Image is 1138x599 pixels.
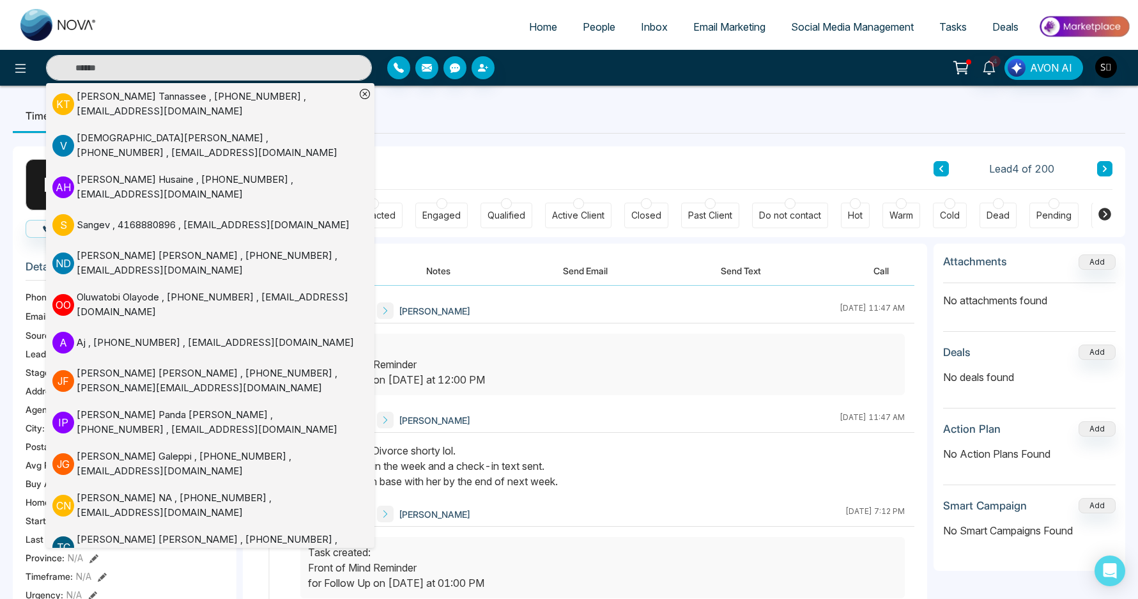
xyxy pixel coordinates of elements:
[26,440,78,453] span: Postal Code :
[26,347,72,361] span: Lead Type:
[1079,345,1116,360] button: Add
[759,209,821,222] div: Do not contact
[77,89,355,118] div: [PERSON_NAME] Tannassee , [PHONE_NUMBER] , [EMAIL_ADDRESS][DOMAIN_NAME]
[52,412,74,433] p: I P
[1079,254,1116,270] button: Add
[26,533,104,546] span: Last Contact Date :
[943,370,1116,385] p: No deals found
[26,514,71,527] span: Start Date :
[399,508,470,521] span: [PERSON_NAME]
[26,159,77,210] div: I P
[943,283,1116,308] p: No attachments found
[26,220,88,238] button: Call
[77,218,350,233] div: Sangev , 4168880896 , [EMAIL_ADDRESS][DOMAIN_NAME]
[641,20,668,33] span: Inbox
[1030,60,1072,75] span: AVON AI
[943,499,1027,512] h3: Smart Campaign
[26,421,45,435] span: City :
[987,209,1010,222] div: Dead
[529,20,557,33] span: Home
[695,256,787,285] button: Send Text
[980,15,1031,39] a: Deals
[693,20,765,33] span: Email Marketing
[52,332,74,354] p: A
[992,20,1019,33] span: Deals
[77,249,355,277] div: [PERSON_NAME] [PERSON_NAME] , [PHONE_NUMBER] , [EMAIL_ADDRESS][DOMAIN_NAME]
[848,209,863,222] div: Hot
[422,209,461,222] div: Engaged
[1079,498,1116,513] button: Add
[516,15,570,39] a: Home
[77,449,355,478] div: [PERSON_NAME] Galeppi , [PHONE_NUMBER] , [EMAIL_ADDRESS][DOMAIN_NAME]
[13,98,79,133] li: Timeline
[688,209,732,222] div: Past Client
[52,93,74,115] p: K T
[848,256,914,285] button: Call
[1004,56,1083,80] button: AVON AI
[583,20,615,33] span: People
[26,260,224,280] h3: Details
[52,135,74,157] p: V
[840,302,905,319] div: [DATE] 11:47 AM
[1095,556,1125,586] div: Open Intercom Messenger
[52,294,74,316] p: O O
[26,290,54,304] span: Phone:
[791,20,914,33] span: Social Media Management
[77,336,354,350] div: Aj , [PHONE_NUMBER] , [EMAIL_ADDRESS][DOMAIN_NAME]
[26,309,50,323] span: Email:
[943,423,1001,435] h3: Action Plan
[77,290,355,319] div: Oluwatobi Olayode , [PHONE_NUMBER] , [EMAIL_ADDRESS][DOMAIN_NAME]
[26,477,66,490] span: Buy Area :
[1079,256,1116,267] span: Add
[974,56,1004,78] a: 4
[943,346,971,359] h3: Deals
[939,20,967,33] span: Tasks
[52,253,74,274] p: N D
[26,329,58,342] span: Source:
[26,458,106,472] span: Avg Property Price :
[537,256,633,285] button: Send Email
[488,209,525,222] div: Qualified
[26,403,53,416] span: Agent:
[1036,209,1072,222] div: Pending
[26,570,73,583] span: Timeframe :
[943,523,1116,538] p: No Smart Campaigns Found
[77,533,355,561] div: [PERSON_NAME] [PERSON_NAME] , [PHONE_NUMBER] , [EMAIL_ADDRESS][DOMAIN_NAME]
[52,214,74,236] p: S
[26,551,65,564] span: Province :
[940,209,960,222] div: Cold
[989,161,1054,176] span: Lead 4 of 200
[52,453,74,475] p: J G
[77,366,355,395] div: [PERSON_NAME] [PERSON_NAME] , [PHONE_NUMBER] , [PERSON_NAME][EMAIL_ADDRESS][DOMAIN_NAME]
[845,506,905,522] div: [DATE] 7:12 PM
[68,551,83,564] span: N/A
[77,491,355,520] div: [PERSON_NAME] NA , [PHONE_NUMBER] , [EMAIL_ADDRESS][DOMAIN_NAME]
[552,209,604,222] div: Active Client
[52,536,74,558] p: T C
[399,304,470,318] span: [PERSON_NAME]
[1095,56,1117,78] img: User Avatar
[20,9,97,41] img: Nova CRM Logo
[570,15,628,39] a: People
[631,209,661,222] div: Closed
[840,412,905,428] div: [DATE] 11:47 AM
[1079,421,1116,437] button: Add
[76,570,91,583] span: N/A
[52,176,74,198] p: A H
[889,209,913,222] div: Warm
[989,56,1001,67] span: 4
[52,495,74,517] p: C N
[1008,59,1026,77] img: Lead Flow
[26,495,75,509] span: Home Type :
[401,256,476,285] button: Notes
[1038,12,1130,41] img: Market-place.gif
[778,15,927,39] a: Social Media Management
[628,15,680,39] a: Inbox
[77,173,355,201] div: [PERSON_NAME] Husaine , [PHONE_NUMBER] , [EMAIL_ADDRESS][DOMAIN_NAME]
[399,414,470,427] span: [PERSON_NAME]
[52,370,74,392] p: J F
[680,15,778,39] a: Email Marketing
[26,366,52,379] span: Stage:
[943,446,1116,462] p: No Action Plans Found
[77,131,355,160] div: [DEMOGRAPHIC_DATA][PERSON_NAME] , [PHONE_NUMBER] , [EMAIL_ADDRESS][DOMAIN_NAME]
